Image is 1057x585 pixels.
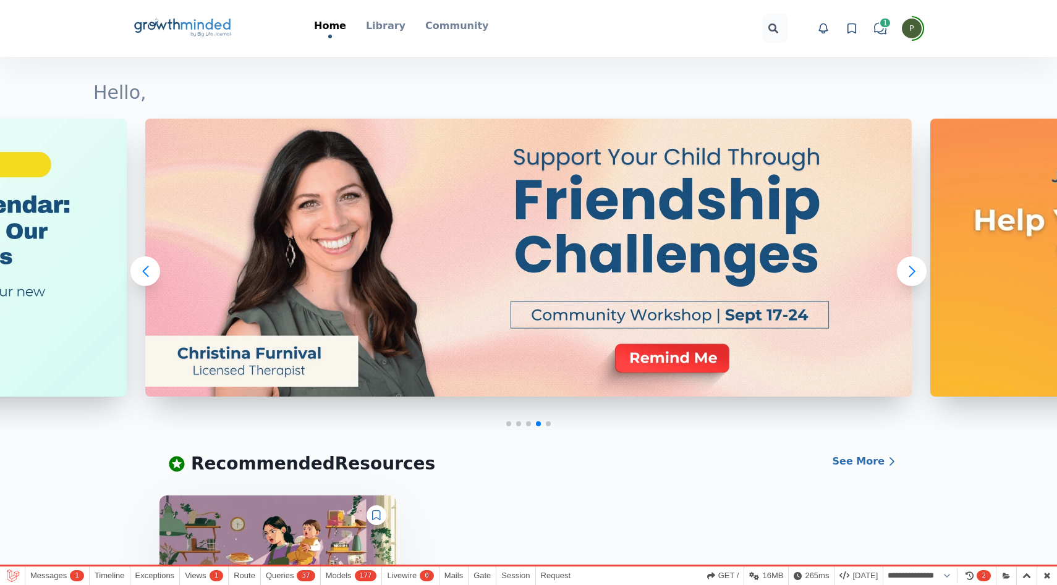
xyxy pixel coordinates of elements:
a: Home [314,19,346,38]
p: Community [425,19,488,33]
h1: Hello, [93,82,964,104]
img: banner BLJ [145,119,912,397]
span: 0 [420,570,434,581]
p: Recommended Resources [191,451,435,477]
span: 37 [297,570,315,581]
button: Progessional [902,19,922,38]
span: 177 [355,570,377,581]
p: Library [366,19,405,33]
p: See More [833,454,885,469]
a: Community [425,19,488,35]
a: Library [366,19,405,35]
p: Home [314,19,346,33]
div: Progessional [909,25,914,33]
a: 1 [871,19,889,38]
span: 1 [879,17,891,28]
span: 2 [977,570,991,581]
span: 1 [70,570,84,581]
span: 1 [210,570,224,581]
a: See More [828,449,902,474]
